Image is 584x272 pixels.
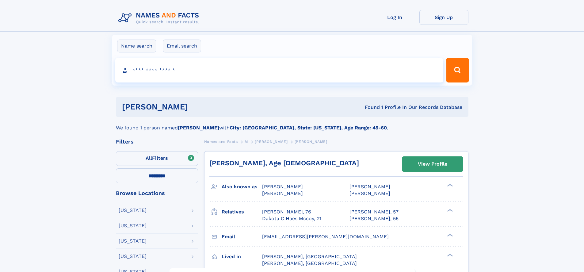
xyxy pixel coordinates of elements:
[116,190,198,196] div: Browse Locations
[262,215,321,222] a: Dakota C Haes Mccoy, 21
[446,253,453,257] div: ❯
[262,234,389,239] span: [EMAIL_ADDRESS][PERSON_NAME][DOMAIN_NAME]
[402,157,463,171] a: View Profile
[262,209,311,215] a: [PERSON_NAME], 76
[349,184,390,190] span: [PERSON_NAME]
[349,215,399,222] a: [PERSON_NAME], 55
[262,260,357,266] span: [PERSON_NAME], [GEOGRAPHIC_DATA]
[117,40,156,52] label: Name search
[178,125,219,131] b: [PERSON_NAME]
[255,140,288,144] span: [PERSON_NAME]
[418,157,447,171] div: View Profile
[245,138,248,145] a: M
[122,103,277,111] h1: [PERSON_NAME]
[116,117,468,132] div: We found 1 person named with .
[446,183,453,187] div: ❯
[349,209,399,215] a: [PERSON_NAME], 57
[446,208,453,212] div: ❯
[262,254,357,259] span: [PERSON_NAME], [GEOGRAPHIC_DATA]
[163,40,201,52] label: Email search
[116,151,198,166] label: Filters
[119,223,147,228] div: [US_STATE]
[276,104,462,111] div: Found 1 Profile In Our Records Database
[222,207,262,217] h3: Relatives
[116,139,198,144] div: Filters
[119,239,147,243] div: [US_STATE]
[204,138,238,145] a: Names and Facts
[209,159,359,167] a: [PERSON_NAME], Age [DEMOGRAPHIC_DATA]
[230,125,387,131] b: City: [GEOGRAPHIC_DATA], State: [US_STATE], Age Range: 45-60
[446,233,453,237] div: ❯
[119,208,147,213] div: [US_STATE]
[419,10,468,25] a: Sign Up
[222,182,262,192] h3: Also known as
[222,232,262,242] h3: Email
[262,184,303,190] span: [PERSON_NAME]
[245,140,248,144] span: M
[446,58,469,82] button: Search Button
[255,138,288,145] a: [PERSON_NAME]
[116,10,204,26] img: Logo Names and Facts
[222,251,262,262] h3: Lived in
[295,140,327,144] span: [PERSON_NAME]
[370,10,419,25] a: Log In
[146,155,152,161] span: All
[262,190,303,196] span: [PERSON_NAME]
[349,190,390,196] span: [PERSON_NAME]
[119,254,147,259] div: [US_STATE]
[115,58,444,82] input: search input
